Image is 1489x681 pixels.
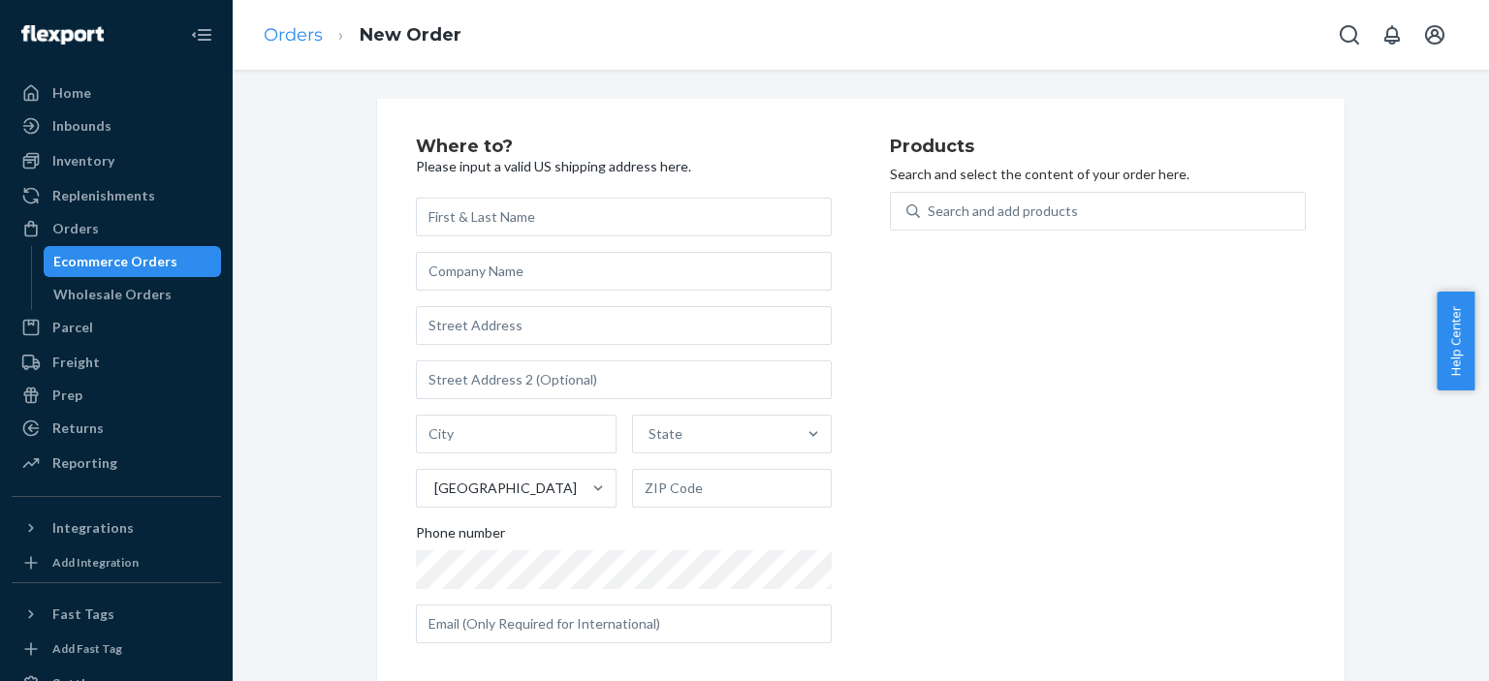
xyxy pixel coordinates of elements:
div: Replenishments [52,186,155,205]
div: Inventory [52,151,114,170]
a: Home [12,77,221,108]
a: Prep [12,380,221,411]
a: New Order [360,24,461,46]
div: Freight [52,353,100,372]
div: Ecommerce Orders [53,252,177,271]
ol: breadcrumbs [248,7,477,64]
button: Integrations [12,512,221,543]
div: Parcel [52,318,93,337]
div: Wholesale Orders [53,285,172,304]
div: Add Fast Tag [52,640,122,657]
div: Fast Tags [52,604,114,624]
span: Phone number [416,523,505,550]
a: Freight [12,347,221,378]
a: Reporting [12,448,221,479]
button: Open Search Box [1330,15,1369,54]
div: Add Integration [52,554,139,571]
p: Please input a valid US shipping address here. [416,157,832,176]
h2: Products [890,138,1306,157]
a: Returns [12,413,221,444]
button: Help Center [1437,292,1474,390]
a: Inbounds [12,110,221,141]
div: Prep [52,386,82,405]
div: Integrations [52,518,134,538]
a: Orders [264,24,323,46]
input: Company Name [416,252,832,291]
input: City [416,415,617,453]
a: Wholesale Orders [44,279,222,310]
button: Open notifications [1373,15,1411,54]
a: Parcel [12,312,221,343]
input: Street Address [416,306,832,345]
h2: Where to? [416,138,832,157]
div: Returns [52,418,104,438]
a: Add Integration [12,551,221,574]
input: Email (Only Required for International) [416,604,832,643]
p: Search and select the content of your order here. [890,165,1306,184]
div: State [649,424,682,444]
input: First & Last Name [416,198,832,236]
input: [GEOGRAPHIC_DATA] [432,479,434,498]
a: Replenishments [12,180,221,211]
a: Ecommerce Orders [44,246,222,277]
div: Reporting [52,453,117,473]
a: Orders [12,213,221,244]
a: Add Fast Tag [12,637,221,661]
div: Orders [52,219,99,238]
input: Street Address 2 (Optional) [416,360,832,399]
a: Inventory [12,145,221,176]
button: Open account menu [1415,15,1454,54]
div: [GEOGRAPHIC_DATA] [434,479,577,498]
div: Search and add products [928,201,1078,221]
input: ZIP Code [632,469,833,508]
button: Fast Tags [12,599,221,630]
img: Flexport logo [21,25,104,45]
div: Home [52,83,91,103]
button: Close Navigation [182,15,221,54]
div: Inbounds [52,116,111,136]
